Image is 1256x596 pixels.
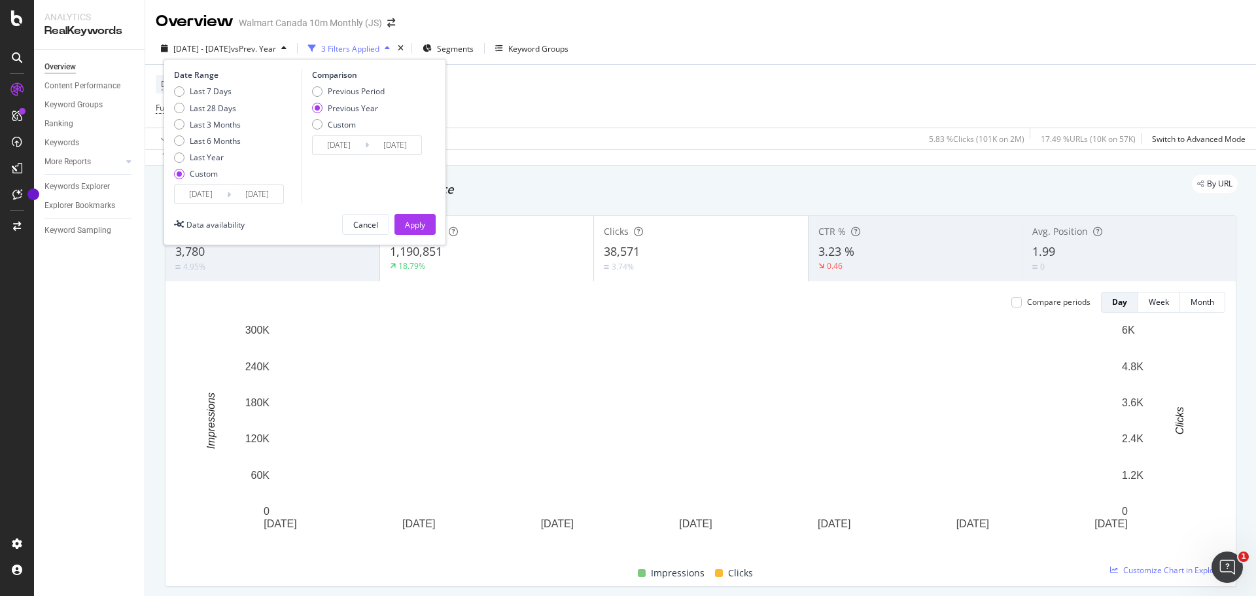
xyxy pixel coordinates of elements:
div: Keyword Groups [508,43,568,54]
a: Explorer Bookmarks [44,199,135,213]
text: [DATE] [956,518,989,529]
div: Custom [312,119,385,130]
div: Keywords Explorer [44,180,110,194]
text: [DATE] [264,518,296,529]
span: Device [161,79,186,90]
div: Explorer Bookmarks [44,199,115,213]
button: [DATE] - [DATE]vsPrev. Year [156,38,292,59]
text: 0 [1122,506,1128,517]
div: Content Performance [44,79,120,93]
a: Keywords [44,136,135,150]
span: 38,571 [604,243,640,259]
text: Impressions [205,393,217,449]
div: Keyword Sampling [44,224,111,237]
div: Last 6 Months [190,135,241,147]
span: Avg. Position [1032,225,1088,237]
span: CTR % [818,225,846,237]
div: Last 3 Months [174,119,241,130]
span: [DATE] - [DATE] [173,43,231,54]
div: Last 7 Days [174,86,241,97]
div: Previous Period [328,86,385,97]
div: legacy label [1192,175,1238,193]
div: Previous Year [312,103,385,114]
div: Custom [174,168,241,179]
span: Clicks [604,225,629,237]
a: Ranking [44,117,135,131]
div: 5.83 % Clicks ( 101K on 2M ) [929,133,1024,145]
div: Analytics [44,10,134,24]
div: Previous Year [328,103,378,114]
button: Apply [394,214,436,235]
div: 4.95% [183,261,205,272]
div: Date Range [174,69,298,80]
text: 4.8K [1122,360,1143,372]
text: 0 [264,506,270,517]
button: 3 Filters Applied [303,38,395,59]
div: Apply [405,219,425,230]
input: End Date [369,136,421,154]
div: Overview [44,60,76,74]
div: times [395,42,406,55]
span: vs Prev. Year [231,43,276,54]
text: Clicks [1174,407,1185,435]
text: [DATE] [402,518,435,529]
text: 240K [245,360,270,372]
span: Clicks [728,565,753,581]
text: [DATE] [679,518,712,529]
span: Impressions [651,565,705,581]
span: 1.99 [1032,243,1055,259]
button: Keyword Groups [490,38,574,59]
input: End Date [231,185,283,203]
div: Keywords [44,136,79,150]
text: 120K [245,433,270,444]
div: Ranking [44,117,73,131]
button: Segments [417,38,479,59]
div: Custom [328,119,356,130]
a: Overview [44,60,135,74]
text: [DATE] [1094,518,1127,529]
div: Last 6 Months [174,135,241,147]
button: Cancel [342,214,389,235]
div: More Reports [44,155,91,169]
span: By URL [1207,180,1232,188]
button: Switch to Advanced Mode [1147,128,1246,149]
div: Previous Period [312,86,385,97]
div: arrow-right-arrow-left [387,18,395,27]
img: Equal [175,265,181,269]
div: Week [1149,296,1169,307]
text: 180K [245,397,270,408]
button: Week [1138,292,1180,313]
text: 300K [245,324,270,336]
a: Content Performance [44,79,135,93]
div: Last Year [174,152,241,163]
div: 18.79% [398,260,425,272]
text: 60K [251,470,270,481]
div: Last 7 Days [190,86,232,97]
div: Last 28 Days [190,103,236,114]
span: Segments [437,43,474,54]
button: Day [1101,292,1138,313]
text: 1.2K [1122,470,1143,481]
img: Equal [1032,265,1038,269]
span: 3.23 % [818,243,854,259]
div: Switch to Advanced Mode [1152,133,1246,145]
input: Start Date [175,185,227,203]
div: Compare periods [1027,296,1090,307]
div: Month [1191,296,1214,307]
button: Apply [156,128,194,149]
div: Overview [156,10,234,33]
text: 2.4K [1122,433,1143,444]
span: Full URL [156,102,184,113]
a: More Reports [44,155,122,169]
div: 17.49 % URLs ( 10K on 57K ) [1041,133,1136,145]
div: Keyword Groups [44,98,103,112]
div: Last 28 Days [174,103,241,114]
div: 3 Filters Applied [321,43,379,54]
div: RealKeywords [44,24,134,39]
input: Start Date [313,136,365,154]
div: 0.46 [827,260,843,272]
button: Month [1180,292,1225,313]
svg: A chart. [176,323,1215,550]
a: Keyword Groups [44,98,135,112]
img: Equal [604,265,609,269]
